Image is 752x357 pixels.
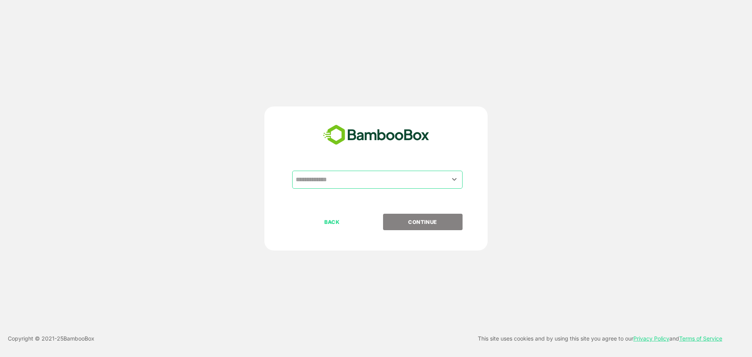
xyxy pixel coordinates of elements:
img: bamboobox [319,122,434,148]
button: CONTINUE [383,214,463,230]
button: BACK [292,214,372,230]
a: Terms of Service [679,335,722,342]
p: This site uses cookies and by using this site you agree to our and [478,334,722,343]
p: Copyright © 2021- 25 BambooBox [8,334,94,343]
p: CONTINUE [383,218,462,226]
p: BACK [293,218,371,226]
a: Privacy Policy [633,335,669,342]
button: Open [449,174,460,185]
